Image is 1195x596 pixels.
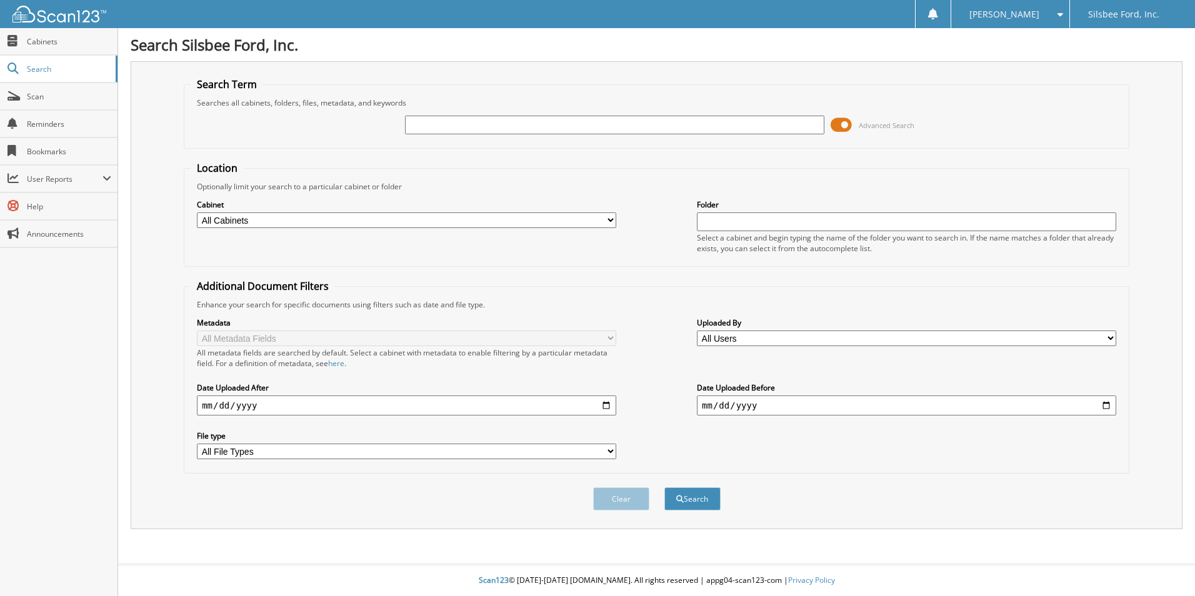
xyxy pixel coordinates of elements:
span: Cabinets [27,36,111,47]
span: Reminders [27,119,111,129]
label: Folder [697,199,1116,210]
span: Advanced Search [859,121,914,130]
label: File type [197,430,616,441]
span: Search [27,64,109,74]
span: Scan123 [479,575,509,585]
img: scan123-logo-white.svg [12,6,106,22]
input: end [697,395,1116,415]
button: Search [664,487,721,510]
label: Cabinet [197,199,616,210]
span: Silsbee Ford, Inc. [1088,11,1159,18]
legend: Additional Document Filters [191,279,335,293]
div: All metadata fields are searched by default. Select a cabinet with metadata to enable filtering b... [197,347,616,369]
div: Enhance your search for specific documents using filters such as date and file type. [191,299,1122,310]
span: User Reports [27,174,102,184]
input: start [197,395,616,415]
legend: Location [191,161,244,175]
label: Uploaded By [697,317,1116,328]
div: Searches all cabinets, folders, files, metadata, and keywords [191,97,1122,108]
h1: Search Silsbee Ford, Inc. [131,34,1182,55]
div: © [DATE]-[DATE] [DOMAIN_NAME]. All rights reserved | appg04-scan123-com | [118,565,1195,596]
a: Privacy Policy [788,575,835,585]
legend: Search Term [191,77,263,91]
div: Optionally limit your search to a particular cabinet or folder [191,181,1122,192]
a: here [328,358,344,369]
span: Announcements [27,229,111,239]
div: Select a cabinet and begin typing the name of the folder you want to search in. If the name match... [697,232,1116,254]
label: Date Uploaded Before [697,382,1116,393]
label: Date Uploaded After [197,382,616,393]
span: Scan [27,91,111,102]
button: Clear [593,487,649,510]
label: Metadata [197,317,616,328]
span: Bookmarks [27,146,111,157]
span: Help [27,201,111,212]
span: [PERSON_NAME] [969,11,1039,18]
